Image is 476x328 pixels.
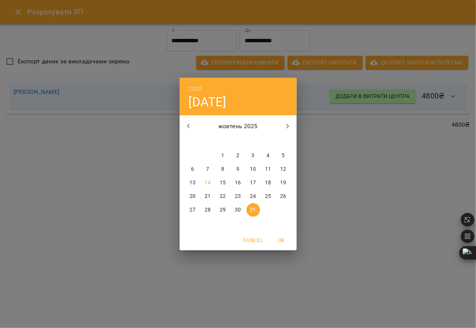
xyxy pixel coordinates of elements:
p: 6 [191,166,194,173]
button: 1 [216,149,230,162]
button: 10 [246,162,260,176]
button: 13 [186,176,200,190]
span: пн [186,138,200,145]
button: 7 [201,162,215,176]
button: Cancel [240,233,266,247]
span: OK [273,236,291,245]
p: 9 [236,166,239,173]
button: 2025 [189,84,203,94]
span: вт [201,138,215,145]
button: 3 [246,149,260,162]
button: 28 [201,203,215,217]
p: 20 [189,193,196,200]
p: 24 [250,193,256,200]
button: 30 [231,203,245,217]
p: 21 [205,193,211,200]
p: 11 [265,166,271,173]
p: 2 [236,152,239,159]
p: 3 [251,152,254,159]
button: 15 [216,176,230,190]
p: 1 [221,152,224,159]
span: нд [277,138,290,145]
button: 8 [216,162,230,176]
p: 29 [220,206,226,214]
button: 14 [201,176,215,190]
p: 23 [235,193,241,200]
button: 5 [277,149,290,162]
p: 19 [280,179,286,187]
p: 8 [221,166,224,173]
button: 6 [186,162,200,176]
button: 2 [231,149,245,162]
p: 4 [266,152,270,159]
button: 11 [262,162,275,176]
button: 9 [231,162,245,176]
button: 31 [246,203,260,217]
button: 19 [277,176,290,190]
button: 26 [277,190,290,203]
button: [DATE] [189,94,226,110]
p: 7 [206,166,209,173]
p: 27 [189,206,196,214]
button: 27 [186,203,200,217]
p: 30 [235,206,241,214]
p: 15 [220,179,226,187]
p: 16 [235,179,241,187]
button: 25 [262,190,275,203]
button: 23 [231,190,245,203]
button: 22 [216,190,230,203]
span: Cancel [243,236,263,245]
button: 16 [231,176,245,190]
button: 4 [262,149,275,162]
span: пт [246,138,260,145]
span: чт [231,138,245,145]
p: 17 [250,179,256,187]
span: сб [262,138,275,145]
button: OK [270,233,294,247]
button: 18 [262,176,275,190]
p: 14 [205,179,211,187]
button: 20 [186,190,200,203]
p: 10 [250,166,256,173]
p: 12 [280,166,286,173]
button: 29 [216,203,230,217]
button: 21 [201,190,215,203]
button: 12 [277,162,290,176]
p: 5 [282,152,285,159]
button: 24 [246,190,260,203]
p: 22 [220,193,226,200]
p: жовтень 2025 [197,122,279,131]
p: 28 [205,206,211,214]
p: 31 [250,206,256,214]
span: ср [216,138,230,145]
button: 17 [246,176,260,190]
p: 18 [265,179,271,187]
p: 25 [265,193,271,200]
p: 13 [189,179,196,187]
p: 26 [280,193,286,200]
